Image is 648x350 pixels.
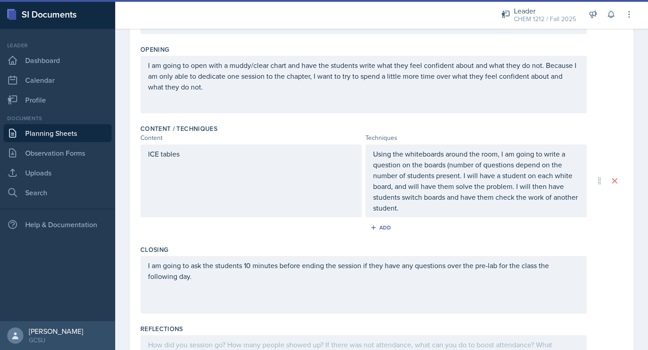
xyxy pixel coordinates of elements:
[372,224,391,231] div: Add
[29,336,83,345] div: GCSU
[148,60,579,92] p: I am going to open with a muddy/clear chart and have the students write what they feel confident ...
[4,114,112,122] div: Documents
[140,124,217,133] label: Content / Techniques
[514,14,576,24] div: CHEM 1212 / Fall 2025
[148,148,354,159] p: ICE tables
[367,221,396,234] button: Add
[373,148,579,213] p: Using the whiteboards around the room, I am going to write a question on the boards (number of qu...
[140,245,168,254] label: Closing
[365,133,587,143] div: Techniques
[4,51,112,69] a: Dashboard
[4,71,112,89] a: Calendar
[140,45,169,54] label: Opening
[4,124,112,142] a: Planning Sheets
[140,324,183,333] label: Reflections
[140,133,362,143] div: Content
[4,164,112,182] a: Uploads
[4,91,112,109] a: Profile
[514,5,576,16] div: Leader
[148,260,579,282] p: I am going to ask the students 10 minutes before ending the session if they have any questions ov...
[4,41,112,49] div: Leader
[29,327,83,336] div: [PERSON_NAME]
[4,144,112,162] a: Observation Forms
[4,215,112,233] div: Help & Documentation
[4,184,112,202] a: Search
